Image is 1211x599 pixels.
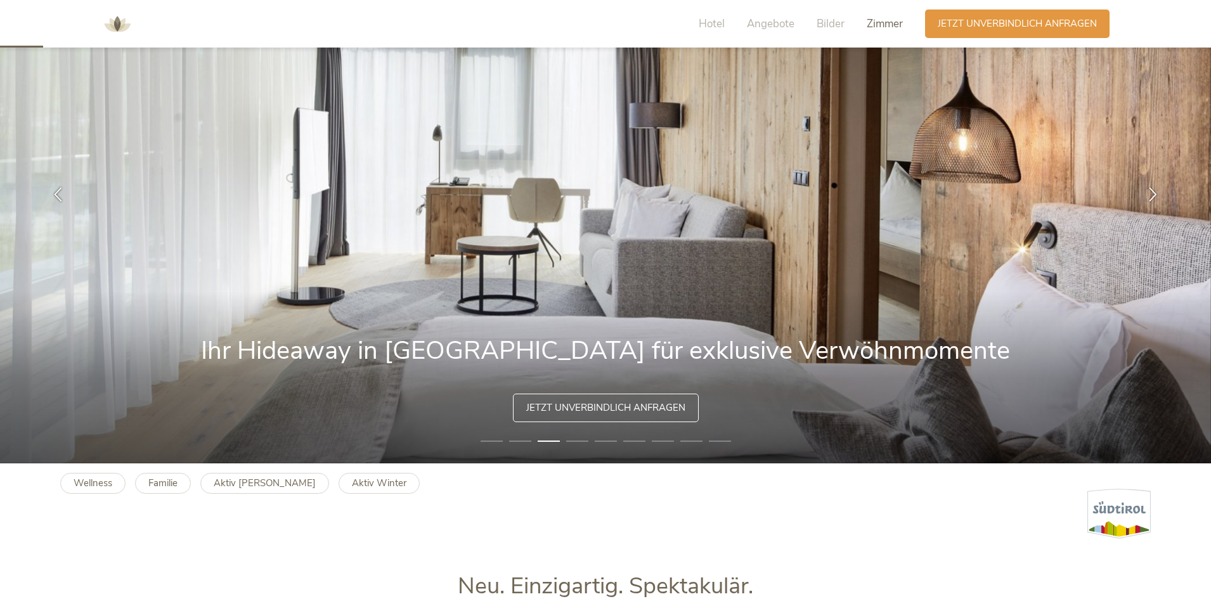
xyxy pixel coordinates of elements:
[938,17,1097,30] span: Jetzt unverbindlich anfragen
[1087,489,1151,539] img: Südtirol
[200,473,329,494] a: Aktiv [PERSON_NAME]
[98,19,136,28] a: AMONTI & LUNARIS Wellnessresort
[214,477,316,489] b: Aktiv [PERSON_NAME]
[817,16,845,31] span: Bilder
[747,16,794,31] span: Angebote
[148,477,178,489] b: Familie
[60,473,126,494] a: Wellness
[135,473,191,494] a: Familie
[699,16,725,31] span: Hotel
[526,401,685,415] span: Jetzt unverbindlich anfragen
[352,477,406,489] b: Aktiv Winter
[98,5,136,43] img: AMONTI & LUNARIS Wellnessresort
[339,473,420,494] a: Aktiv Winter
[867,16,903,31] span: Zimmer
[74,477,112,489] b: Wellness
